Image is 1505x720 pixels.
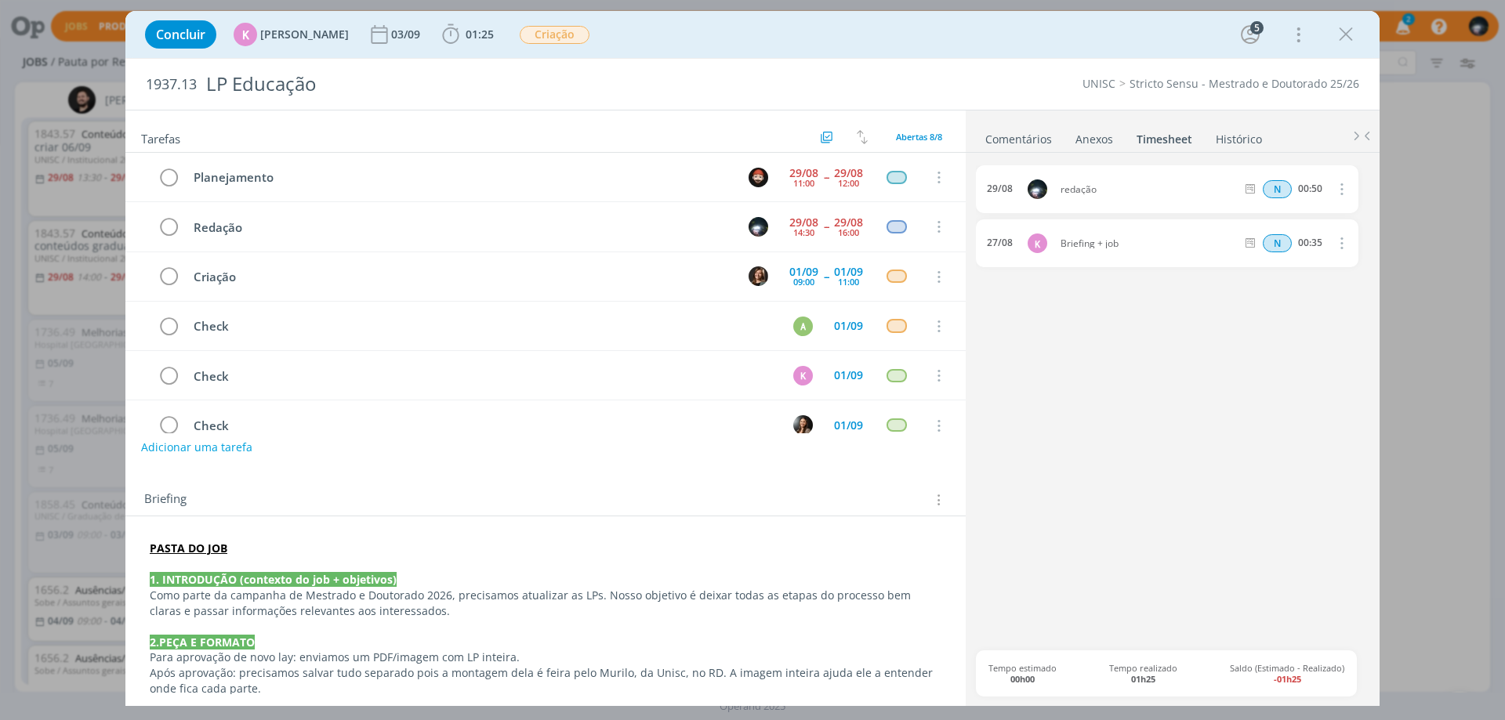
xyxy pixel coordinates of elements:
[1263,180,1292,198] span: N
[824,221,829,232] span: --
[1083,76,1115,91] a: UNISC
[838,228,859,237] div: 16:00
[438,22,498,47] button: 01:25
[834,370,863,381] div: 01/09
[793,228,814,237] div: 14:30
[234,23,257,46] div: K
[1238,22,1263,47] button: 5
[187,267,734,287] div: Criação
[988,663,1057,683] span: Tempo estimado
[834,420,863,431] div: 01/09
[987,183,1013,194] div: 29/08
[1075,132,1113,147] div: Anexos
[838,277,859,286] div: 11:00
[834,217,863,228] div: 29/08
[857,130,868,144] img: arrow-down-up.svg
[1054,185,1242,194] span: redação
[793,366,813,385] div: K
[150,649,941,665] p: Para aprovação de novo lay: enviamos um PDF/imagem com LP inteira.
[125,11,1380,706] div: dialog
[187,168,734,187] div: Planejamento
[789,168,818,179] div: 29/08
[749,168,768,187] img: W
[834,266,863,277] div: 01/09
[1028,179,1047,199] img: G
[791,364,814,387] button: K
[1010,673,1035,685] b: 00h00
[150,635,255,649] strong: 2.PEÇA E FORMATO
[1054,239,1242,248] span: Briefing + job
[187,367,778,386] div: Check
[824,172,829,183] span: --
[519,25,590,45] button: Criação
[1131,673,1155,685] b: 01h25
[466,27,494,42] span: 01:25
[144,490,187,510] span: Briefing
[1109,663,1177,683] span: Tempo realizado
[1136,125,1193,147] a: Timesheet
[187,317,778,336] div: Check
[391,29,423,40] div: 03/09
[200,65,847,103] div: LP Educação
[1263,234,1292,252] span: N
[520,26,589,44] span: Criação
[187,416,778,436] div: Check
[834,168,863,179] div: 29/08
[1250,21,1264,34] div: 5
[746,265,770,288] button: L
[141,128,180,147] span: Tarefas
[793,317,813,336] div: A
[150,665,941,696] p: Após aprovação: precisamos salvar tudo separado pois a montagem dela é feira pelo Murilo, da Unis...
[1298,237,1322,248] div: 00:35
[150,541,227,555] a: PASTA DO JOB
[234,23,349,46] button: K[PERSON_NAME]
[896,131,942,143] span: Abertas 8/8
[1028,233,1047,253] div: K
[791,414,814,437] button: B
[140,433,253,461] button: Adicionar uma tarefa
[1130,76,1359,91] a: Stricto Sensu - Mestrado e Doutorado 25/26
[746,215,770,238] button: G
[789,266,818,277] div: 01/09
[187,218,734,237] div: Redação
[838,179,859,187] div: 12:00
[749,217,768,237] img: G
[1215,125,1263,147] a: Histórico
[985,125,1053,147] a: Comentários
[793,179,814,187] div: 11:00
[146,76,197,93] span: 1937.13
[1263,180,1292,198] div: Horas normais
[793,277,814,286] div: 09:00
[156,28,205,41] span: Concluir
[1298,183,1322,194] div: 00:50
[746,165,770,189] button: W
[791,314,814,338] button: A
[793,415,813,435] img: B
[1230,663,1344,683] span: Saldo (Estimado - Realizado)
[789,217,818,228] div: 29/08
[1263,234,1292,252] div: Horas normais
[150,588,941,619] p: Como parte da campanha de Mestrado e Doutorado 2026, precisamos atualizar as LPs. Nosso objetivo ...
[834,320,863,331] div: 01/09
[1274,673,1301,685] b: -01h25
[260,29,349,40] span: [PERSON_NAME]
[749,266,768,286] img: L
[145,20,216,49] button: Concluir
[987,237,1013,248] div: 27/08
[824,271,829,282] span: --
[150,572,397,587] strong: 1. INTRODUÇÃO (contexto do job + objetivos)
